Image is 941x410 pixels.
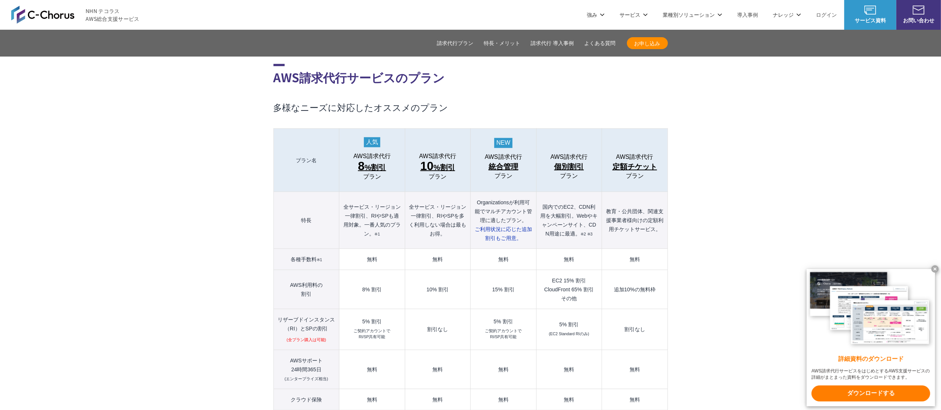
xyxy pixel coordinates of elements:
[420,159,434,173] span: 10
[437,39,474,47] a: 請求代行プラン
[339,249,405,270] td: 無料
[273,350,339,389] th: AWSサポート 24時間365日
[896,16,941,24] span: お問い合わせ
[864,6,876,15] img: AWS総合支援サービス C-Chorus サービス資料
[471,350,536,389] td: 無料
[273,101,668,113] h3: 多様なニーズに対応したオススメのプラン
[812,355,930,363] x-t: 詳細資料のダウンロード
[420,160,455,173] span: %割引
[474,319,532,324] div: 5% 割引
[585,39,616,47] a: よくある質問
[405,249,470,270] td: 無料
[549,331,589,337] small: (EC2 Standard RIのみ)
[587,11,605,19] p: 強み
[353,153,391,160] span: AWS請求代行
[287,337,326,343] small: (全プラン購入は可能)
[471,249,536,270] td: 無料
[626,173,644,179] span: プラン
[536,192,602,249] th: 国内でのEC2、CDN利用を大幅割引。Webやキャンペーンサイト、CDN用途に最適。
[405,309,470,350] td: 割引なし
[339,192,405,249] th: 全サービス・リージョン一律割引、RIやSPも適用対象。一番人気のプラン。
[531,39,574,47] a: 請求代行 導入事例
[812,368,930,381] x-t: AWS請求代行サービスをはじめとするAWS支援サービスの詳細がまとまった資料をダウンロードできます。
[358,159,365,173] span: 8
[773,11,801,19] p: ナレッジ
[339,350,405,389] td: 無料
[602,350,668,389] td: 無料
[536,249,602,270] td: 無料
[816,11,837,19] a: ログイン
[343,153,401,180] a: AWS請求代行 8%割引 プラン
[663,11,722,19] p: 業種別ソリューション
[374,232,380,236] small: ※1
[317,257,322,262] small: ※1
[285,377,328,381] small: (エンタープライズ相当)
[812,385,930,401] x-t: ダウンロードする
[580,232,593,236] small: ※2 ※3
[273,129,339,192] th: プラン名
[339,270,405,309] td: 8% 割引
[540,154,598,179] a: AWS請求代行 個別割引プラン
[405,350,470,389] td: 無料
[602,309,668,350] td: 割引なし
[273,64,668,86] h2: AWS請求代行サービスのプラン
[627,37,668,49] a: お申し込み
[620,11,648,19] p: サービス
[807,269,935,406] a: 詳細資料のダウンロード AWS請求代行サービスをはじめとするAWS支援サービスの詳細がまとまった資料をダウンロードできます。 ダウンロードする
[913,6,925,15] img: お問い合わせ
[489,161,518,173] span: 統合管理
[273,192,339,249] th: 特長
[612,161,657,173] span: 定額チケット
[409,153,467,180] a: AWS請求代行 10%割引プラン
[560,173,578,179] span: プラン
[554,161,584,173] span: 個別割引
[358,160,386,173] span: %割引
[405,389,470,410] td: 無料
[536,350,602,389] td: 無料
[485,154,522,160] span: AWS請求代行
[273,389,339,410] th: クラウド保険
[602,389,668,410] td: 無料
[405,192,470,249] th: 全サービス・リージョン一律割引、RIやSPを多く利用しない場合は最もお得。
[602,192,668,249] th: 教育・公共団体、関連支援事業者様向けの定額利用チケットサービス。
[540,322,598,327] div: 5% 割引
[273,309,339,350] th: リザーブドインスタンス （RI）とSPの割引
[405,270,470,309] td: 10% 割引
[273,249,339,270] th: 各種手数料
[363,173,381,180] span: プラン
[471,270,536,309] td: 15% 割引
[475,226,532,241] span: ご利用状況に応じた
[471,192,536,249] th: Organizationsが利用可能でマルチアカウント管理に適したプラン。
[536,389,602,410] td: 無料
[844,16,896,24] span: サービス資料
[474,154,532,179] a: AWS請求代行 統合管理プラン
[429,173,447,180] span: プラン
[419,153,456,160] span: AWS請求代行
[484,39,521,47] a: 特長・メリット
[11,6,140,23] a: AWS総合支援サービス C-Chorus NHN テコラスAWS総合支援サービス
[353,328,390,340] small: ご契約アカウントで RI/SP共有可能
[339,389,405,410] td: 無料
[494,173,512,179] span: プラン
[485,328,522,340] small: ご契約アカウントで RI/SP共有可能
[11,6,74,23] img: AWS総合支援サービス C-Chorus
[471,389,536,410] td: 無料
[616,154,653,160] span: AWS請求代行
[737,11,758,19] a: 導入事例
[627,39,668,47] span: お申し込み
[536,270,602,309] td: EC2 15% 割引 CloudFront 65% 割引 その他
[550,154,588,160] span: AWS請求代行
[273,270,339,309] th: AWS利用料の 割引
[602,249,668,270] td: 無料
[86,7,140,23] span: NHN テコラス AWS総合支援サービス
[606,154,663,179] a: AWS請求代行 定額チケットプラン
[602,270,668,309] td: 追加10%の無料枠
[343,319,401,324] div: 5% 割引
